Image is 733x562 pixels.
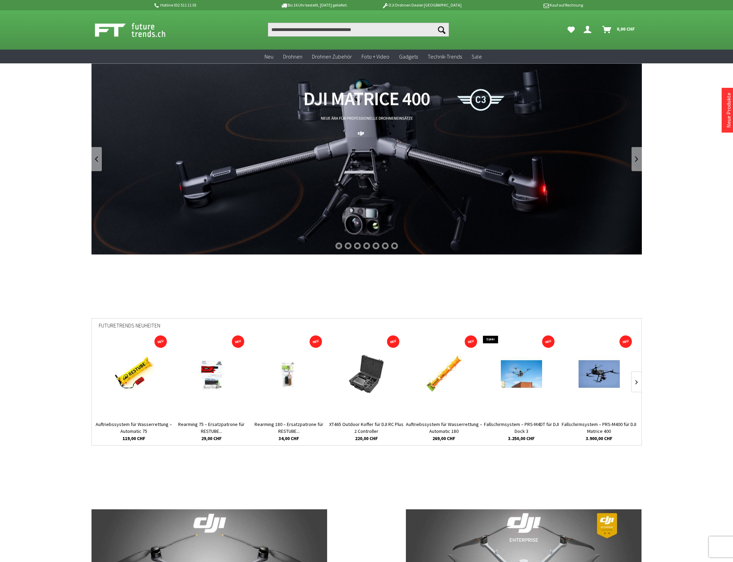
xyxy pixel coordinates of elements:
[483,421,560,435] a: Fallschirmsystem – PRS-M4DT für DJI Dock 3
[260,1,368,9] p: Bis 16 Uhr bestellt, [DATE] geliefert.
[475,1,583,9] p: Kauf auf Rechnung
[153,1,260,9] p: Hotline 032 511 11 03
[423,353,465,395] img: Auftriebssystem für Wasserrettung – Automatic 180
[283,53,302,60] span: Drohnen
[560,421,638,435] a: Fallschirmsystem – PRS-M400 für DJI Matrice 400
[355,435,378,442] span: 220,00 CHF
[363,242,370,249] div: 4
[581,23,597,37] a: Dein Konto
[95,421,173,435] a: Auftriebssystem für Wasserrettung – Automatic 75
[467,50,487,64] a: Sale
[725,93,732,128] a: Neue Produkte
[99,319,635,337] div: Futuretrends Neuheiten
[173,421,250,435] a: Rearming 75 – Ersatzpatrone für RESTUBE...
[260,50,278,64] a: Neu
[279,435,299,442] span: 34,00 CHF
[335,242,342,249] div: 1
[201,435,222,442] span: 29,00 CHF
[362,53,389,60] span: Foto + Video
[122,435,145,442] span: 119,00 CHF
[328,421,405,435] a: XT465 Outdoor Koffer für DJI RC Plus 2 Controller
[423,50,467,64] a: Technik-Trends
[250,421,327,435] a: Rearming 180 – Ersatzpatrone für RESTUBE...
[432,435,455,442] span: 269,00 CHF
[391,242,398,249] div: 7
[600,23,638,37] a: Warenkorb
[564,23,578,37] a: Meine Favoriten
[373,242,379,249] div: 5
[399,53,418,60] span: Gadgets
[617,23,635,34] span: 0,00 CHF
[346,353,387,395] img: XT465 Outdoor Koffer für DJI RC Plus 2 Controller
[586,435,613,442] span: 3.900,00 CHF
[191,353,232,395] img: Rearming 75 – Ersatzpatrone für RESTUBE Automatic 75
[354,242,361,249] div: 3
[278,50,307,64] a: Drohnen
[91,63,642,254] a: DJI Matrice 400
[357,50,394,64] a: Foto + Video
[345,242,352,249] div: 2
[382,242,389,249] div: 6
[312,53,352,60] span: Drohnen Zubehör
[394,50,423,64] a: Gadgets
[428,53,462,60] span: Technik-Trends
[265,53,273,60] span: Neu
[579,353,620,395] img: Fallschirmsystem – PRS-M400 für DJI Matrice 400
[501,353,542,395] img: Fallschirmsystem – PRS-M4DT für DJI Dock 3
[113,353,154,395] img: Auftriebssystem für Wasserrettung – Automatic 75
[508,435,535,442] span: 3.250,00 CHF
[638,421,715,435] a: Taktische Klapphalterung für DJI Goggles...
[405,421,483,435] a: Auftriebssystem für Wasserrettung – Automatic 180
[434,23,449,37] button: Suchen
[368,1,475,9] p: DJI Drohnen Dealer [GEOGRAPHIC_DATA]
[268,353,310,395] img: Rearming 180 – Ersatzpatrone für RESTUBE Automatic PRO
[268,23,449,37] input: Produkt, Marke, Kategorie, EAN, Artikelnummer…
[472,53,482,60] span: Sale
[95,21,181,39] img: Shop Futuretrends - zur Startseite wechseln
[307,50,357,64] a: Drohnen Zubehör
